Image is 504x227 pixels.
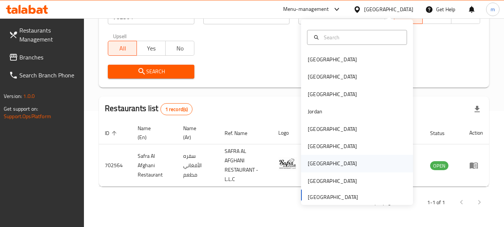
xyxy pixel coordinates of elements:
[283,5,329,14] div: Menu-management
[463,122,489,144] th: Action
[430,162,448,170] span: OPEN
[4,91,22,101] span: Version:
[272,122,306,144] th: Logo
[308,55,357,64] div: [GEOGRAPHIC_DATA]
[308,142,357,150] div: [GEOGRAPHIC_DATA]
[105,103,192,115] h2: Restaurants list
[160,103,193,115] div: Total records count
[491,5,495,13] span: m
[308,90,357,98] div: [GEOGRAPHIC_DATA]
[219,144,272,187] td: SAFRA AL AFGHANI RESTAURANT - L.L.C
[165,41,194,56] button: No
[308,73,357,81] div: [GEOGRAPHIC_DATA]
[183,124,210,142] span: Name (Ar)
[278,154,297,173] img: Safra Al Afghani Restaurant
[426,11,448,22] span: TGO
[4,104,38,114] span: Get support on:
[177,144,219,187] td: سفره الأفغاني مطعم
[137,41,166,56] button: Yes
[99,144,132,187] td: 702564
[132,144,177,187] td: Safra Al Afghani Restaurant
[140,43,163,54] span: Yes
[114,67,188,76] span: Search
[427,198,445,207] p: 1-1 of 1
[19,53,78,62] span: Branches
[19,71,78,80] span: Search Branch Phone
[99,122,489,187] table: enhanced table
[19,26,78,44] span: Restaurants Management
[454,11,477,22] span: TMP
[3,48,84,66] a: Branches
[308,107,322,116] div: Jordan
[308,125,357,133] div: [GEOGRAPHIC_DATA]
[364,5,413,13] div: [GEOGRAPHIC_DATA]
[321,33,402,42] input: Search
[225,129,257,138] span: Ref. Name
[3,21,84,48] a: Restaurants Management
[430,129,454,138] span: Status
[111,43,134,54] span: All
[361,198,394,207] p: Rows per page:
[468,100,486,118] div: Export file
[23,91,35,101] span: 1.0.0
[4,111,51,121] a: Support.OpsPlatform
[308,177,357,185] div: [GEOGRAPHIC_DATA]
[105,129,119,138] span: ID
[161,106,192,113] span: 1 record(s)
[113,33,127,39] label: Upsell
[3,66,84,84] a: Search Branch Phone
[108,41,137,56] button: All
[169,43,191,54] span: No
[138,124,168,142] span: Name (En)
[308,159,357,168] div: [GEOGRAPHIC_DATA]
[108,65,194,79] button: Search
